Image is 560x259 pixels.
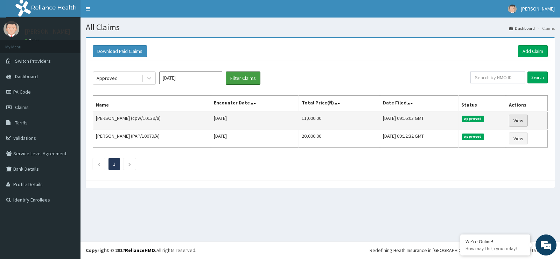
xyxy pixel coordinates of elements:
th: Date Filed [380,96,458,112]
img: d_794563401_company_1708531726252_794563401 [13,35,28,53]
th: Encounter Date [211,96,299,112]
span: Approved [462,116,484,122]
input: Search by HMO ID [470,71,525,83]
a: Page 1 is your current page [113,161,115,167]
p: How may I help you today? [465,246,525,252]
td: [DATE] [211,130,299,148]
div: Chat with us now [36,39,118,48]
td: [PERSON_NAME] (cpw/10139/a) [93,111,211,130]
div: Redefining Heath Insurance in [GEOGRAPHIC_DATA] using Telemedicine and Data Science! [370,247,555,254]
th: Name [93,96,211,112]
textarea: Type your message and hit 'Enter' [3,179,133,204]
li: Claims [535,25,555,31]
td: [DATE] [211,111,299,130]
span: Tariffs [15,120,28,126]
td: [DATE] 09:12:32 GMT [380,130,458,148]
img: User Image [508,5,517,13]
td: 11,000.00 [299,111,380,130]
img: User Image [3,21,19,37]
span: Claims [15,104,29,110]
td: 20,000.00 [299,130,380,148]
footer: All rights reserved. [80,241,560,259]
a: Online [24,38,41,43]
th: Status [458,96,506,112]
div: Minimize live chat window [115,4,132,20]
span: [PERSON_NAME] [521,6,555,12]
div: Approved [97,75,118,82]
td: [DATE] 09:16:03 GMT [380,111,458,130]
a: View [509,132,528,144]
h1: All Claims [86,23,555,32]
input: Search [527,71,548,83]
span: Switch Providers [15,58,51,64]
button: Filter Claims [226,71,260,85]
a: Next page [128,161,131,167]
span: We're online! [41,82,97,153]
a: Add Claim [518,45,548,57]
input: Select Month and Year [159,71,222,84]
a: Dashboard [509,25,535,31]
td: [PERSON_NAME] (PAP/10079/A) [93,130,211,148]
button: Download Paid Claims [93,45,147,57]
a: View [509,115,528,127]
th: Actions [506,96,548,112]
strong: Copyright © 2017 . [86,247,156,253]
a: Previous page [97,161,100,167]
p: [PERSON_NAME] [24,28,70,35]
th: Total Price(₦) [299,96,380,112]
span: Approved [462,134,484,140]
div: We're Online! [465,238,525,245]
span: Dashboard [15,73,38,80]
a: RelianceHMO [125,247,155,253]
